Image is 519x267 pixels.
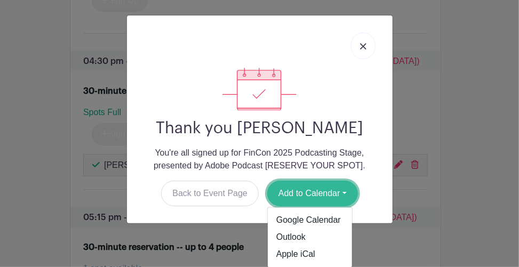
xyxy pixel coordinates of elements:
[222,68,296,110] img: signup_complete-c468d5dda3e2740ee63a24cb0ba0d3ce5d8a4ecd24259e683200fb1569d990c8.svg
[135,147,384,172] p: You're all signed up for FinCon 2025 Podcasting Stage, presented by Adobe Podcast [RESERVE YOUR S...
[161,181,259,206] a: Back to Event Page
[267,181,358,206] button: Add to Calendar
[268,246,352,263] a: Apple iCal
[135,119,384,138] h2: Thank you [PERSON_NAME]
[268,229,352,246] a: Outlook
[360,43,366,50] img: close_button-5f87c8562297e5c2d7936805f587ecaba9071eb48480494691a3f1689db116b3.svg
[268,212,352,229] a: Google Calendar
